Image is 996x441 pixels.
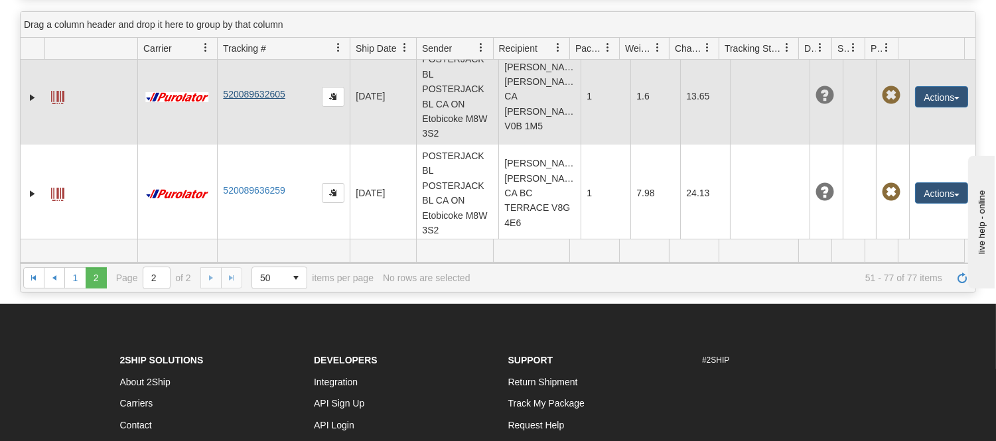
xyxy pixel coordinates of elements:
[630,48,680,145] td: 1.6
[314,355,378,365] strong: Developers
[547,36,569,59] a: Recipient filter column settings
[816,183,834,202] span: Unknown
[508,355,553,365] strong: Support
[251,267,307,289] span: Page sizes drop down
[116,267,191,289] span: Page of 2
[816,86,834,105] span: Unknown
[44,267,65,288] a: Go to the previous page
[499,42,537,55] span: Recipient
[143,189,211,199] img: 11 - Purolator
[393,36,416,59] a: Ship Date filter column settings
[646,36,669,59] a: Weight filter column settings
[143,42,172,55] span: Carrier
[383,273,470,283] div: No rows are selected
[581,145,630,241] td: 1
[120,420,152,430] a: Contact
[680,48,730,145] td: 13.65
[915,86,968,107] button: Actions
[581,48,630,145] td: 1
[223,42,266,55] span: Tracking #
[809,36,831,59] a: Delivery Status filter column settings
[479,273,942,283] span: 51 - 77 of 77 items
[314,398,364,409] a: API Sign Up
[498,48,581,145] td: [PERSON_NAME] [PERSON_NAME] CA [PERSON_NAME] V0B 1M5
[356,42,396,55] span: Ship Date
[51,182,64,203] a: Label
[875,36,898,59] a: Pickup Status filter column settings
[422,42,452,55] span: Sender
[120,355,204,365] strong: 2Ship Solutions
[675,42,703,55] span: Charge
[223,89,285,99] a: 520089632605
[143,92,211,102] img: 11 - Purolator
[680,145,730,241] td: 24.13
[702,356,877,365] h6: #2SHIP
[223,185,285,196] a: 520089636259
[837,42,849,55] span: Shipment Issues
[498,145,581,241] td: [PERSON_NAME] [PERSON_NAME] CA BC TERRACE V8G 4E6
[416,48,498,145] td: POSTERJACK BL POSTERJACK BL CA ON Etobicoke M8W 3S2
[350,145,416,241] td: [DATE]
[51,85,64,106] a: Label
[260,271,277,284] span: 50
[143,267,170,288] input: Page 2
[327,36,350,59] a: Tracking # filter column settings
[575,42,603,55] span: Packages
[508,398,585,409] a: Track My Package
[26,187,39,200] a: Expand
[350,48,416,145] td: [DATE]
[842,36,865,59] a: Shipment Issues filter column settings
[508,377,578,387] a: Return Shipment
[314,377,358,387] a: Integration
[86,267,107,288] span: Page 2
[23,267,44,288] a: Go to the first page
[597,36,619,59] a: Packages filter column settings
[965,153,995,288] iframe: chat widget
[915,182,968,204] button: Actions
[952,267,973,288] a: Refresh
[21,12,975,38] div: grid grouping header
[416,145,498,241] td: POSTERJACK BL POSTERJACK BL CA ON Etobicoke M8W 3S2
[630,145,680,241] td: 7.98
[120,377,171,387] a: About 2Ship
[10,11,123,21] div: live help - online
[882,183,900,202] span: Pickup Not Assigned
[470,36,493,59] a: Sender filter column settings
[625,42,653,55] span: Weight
[314,420,354,430] a: API Login
[120,398,153,409] a: Carriers
[804,42,816,55] span: Delivery Status
[508,420,565,430] a: Request Help
[26,91,39,104] a: Expand
[776,36,798,59] a: Tracking Status filter column settings
[322,183,344,203] button: Copy to clipboard
[194,36,217,59] a: Carrier filter column settings
[871,42,882,55] span: Pickup Status
[322,87,344,107] button: Copy to clipboard
[882,86,900,105] span: Pickup Not Assigned
[251,267,374,289] span: items per page
[725,42,782,55] span: Tracking Status
[64,267,86,288] a: 1
[285,267,307,288] span: select
[696,36,719,59] a: Charge filter column settings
